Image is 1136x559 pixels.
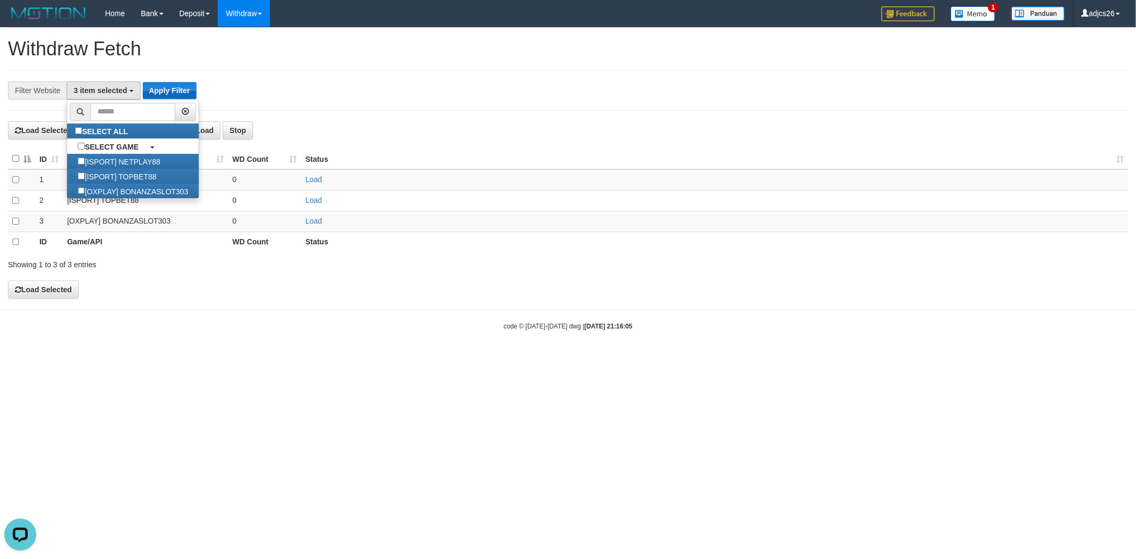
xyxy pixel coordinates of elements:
[67,124,138,138] label: SELECT ALL
[584,323,632,330] strong: [DATE] 21:16:05
[8,38,1128,60] h1: Withdraw Fetch
[78,143,85,150] input: SELECT GAME
[228,149,301,169] th: WD Count: activate to sort column ascending
[67,81,140,100] button: 3 item selected
[8,281,79,299] button: Load Selected
[67,154,171,169] label: [ISPORT] NETPLAY88
[63,149,228,169] th: Game/API: activate to sort column ascending
[67,184,199,199] label: [OXPLAY] BONANZASLOT303
[4,4,36,36] button: Open LiveChat chat widget
[63,169,228,190] td: [ISPORT] NETPLAY88
[988,3,999,12] span: 1
[63,190,228,211] td: [ISPORT] TOPBET88
[8,81,67,100] div: Filter Website
[85,143,138,151] b: SELECT GAME
[35,169,63,190] td: 1
[232,196,236,204] span: 0
[78,172,85,179] input: [ISPORT] TOPBET88
[232,175,236,184] span: 0
[35,190,63,211] td: 2
[63,211,228,232] td: [OXPLAY] BONANZASLOT303
[306,196,322,204] a: Load
[228,232,301,252] th: WD Count
[8,255,465,270] div: Showing 1 to 3 of 3 entries
[306,217,322,225] a: Load
[951,6,995,21] img: Button%20Memo.svg
[8,5,89,21] img: MOTION_logo.png
[78,158,85,165] input: [ISPORT] NETPLAY88
[35,232,63,252] th: ID
[8,121,79,139] button: Load Selected
[73,86,127,95] span: 3 item selected
[301,149,1128,169] th: Status: activate to sort column ascending
[504,323,633,330] small: code © [DATE]-[DATE] dwg |
[35,211,63,232] td: 3
[306,175,322,184] a: Load
[63,232,228,252] th: Game/API
[301,232,1128,252] th: Status
[67,139,199,154] a: SELECT GAME
[1011,6,1065,21] img: panduan.png
[223,121,253,139] button: Stop
[75,127,82,134] input: SELECT ALL
[143,82,197,99] button: Apply Filter
[35,149,63,169] th: ID: activate to sort column ascending
[67,169,167,184] label: [ISPORT] TOPBET88
[881,6,935,21] img: Feedback.jpg
[232,217,236,225] span: 0
[78,187,85,194] input: [OXPLAY] BONANZASLOT303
